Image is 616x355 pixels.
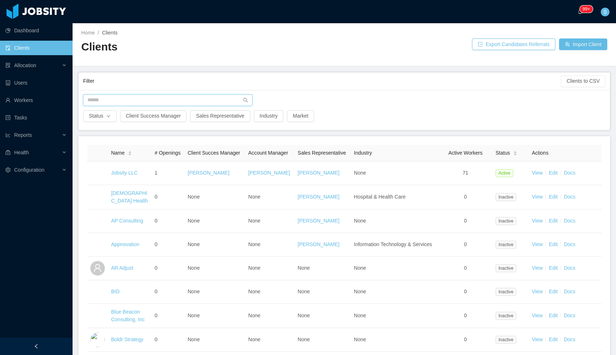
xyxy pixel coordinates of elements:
[128,150,132,155] div: Sort
[90,309,105,323] img: 6a99a840-fa44-11e7-acf7-a12beca8be8a_5a5d51fe797d3-400w.png
[496,217,516,225] span: Inactive
[248,218,260,224] span: None
[14,62,36,68] span: Allocation
[90,214,105,228] img: 6a95fc60-fa44-11e7-a61b-55864beb7c96_5a5d513336692-400w.png
[496,264,516,272] span: Inactive
[438,233,493,257] td: 0
[5,41,67,55] a: icon: auditClients
[248,313,260,318] span: None
[5,132,11,138] i: icon: line-chart
[448,150,482,156] span: Active Workers
[564,194,575,200] a: Docs
[496,169,513,177] span: Active
[93,264,102,272] i: icon: user
[580,5,593,13] sup: 1582
[90,166,105,180] img: dc41d540-fa30-11e7-b498-73b80f01daf1_657caab8ac997-400w.png
[152,280,185,304] td: 0
[14,132,32,138] span: Reports
[152,328,185,352] td: 0
[298,194,340,200] a: [PERSON_NAME]
[298,313,310,318] span: None
[549,336,558,342] a: Edit
[287,110,314,122] button: Market
[81,40,344,54] h2: Clients
[354,289,366,294] span: None
[188,265,200,271] span: None
[190,110,250,122] button: Sales Representative
[532,150,549,156] span: Actions
[14,150,29,155] span: Health
[188,289,200,294] span: None
[188,150,240,156] span: Client Succes Manager
[564,218,575,224] a: Docs
[90,190,105,204] img: 6a8e90c0-fa44-11e7-aaa7-9da49113f530_5a5d50e77f870-400w.png
[298,150,346,156] span: Sales Representative
[532,265,543,271] a: View
[354,150,372,156] span: Industry
[111,149,124,157] span: Name
[5,23,67,38] a: icon: pie-chartDashboard
[354,170,366,176] span: None
[102,30,118,36] span: Clients
[5,76,67,90] a: icon: robotUsers
[188,241,200,247] span: None
[90,237,105,252] img: 6a96eda0-fa44-11e7-9f69-c143066b1c39_5a5d5161a4f93-400w.png
[354,336,366,342] span: None
[513,153,517,155] i: icon: caret-down
[5,150,11,155] i: icon: medicine-box
[90,285,105,299] img: 6a98c4f0-fa44-11e7-92f0-8dd2fe54cc72_5a5e2f7bcfdbd-400w.png
[549,313,558,318] a: Edit
[438,328,493,352] td: 0
[354,313,366,318] span: None
[111,309,145,322] a: Blue Beacon Consulting, Inc
[188,218,200,224] span: None
[298,218,340,224] a: [PERSON_NAME]
[111,336,143,342] a: Boldr Strategy
[496,241,516,249] span: Inactive
[111,190,148,204] a: [DEMOGRAPHIC_DATA] Health
[188,194,200,200] span: None
[496,149,510,157] span: Status
[564,170,575,176] a: Docs
[111,170,137,176] a: Jobsity LLC
[559,38,607,50] button: icon: usergroup-addImport Client
[532,336,543,342] a: View
[298,241,340,247] a: [PERSON_NAME]
[188,336,200,342] span: None
[496,288,516,296] span: Inactive
[155,150,181,156] span: # Openings
[354,218,366,224] span: None
[111,265,133,271] a: AR Adjust
[120,110,187,122] button: Client Success Manager
[83,74,561,88] div: Filter
[438,257,493,280] td: 0
[578,9,583,14] i: icon: bell
[248,170,290,176] a: [PERSON_NAME]
[155,170,157,176] span: 1
[496,336,516,344] span: Inactive
[564,241,575,247] a: Docs
[532,170,543,176] a: View
[472,38,555,50] button: icon: exportExport Candidates Referrals
[248,265,260,271] span: None
[438,162,493,185] td: 71
[5,110,67,125] a: icon: profileTasks
[14,167,44,173] span: Configuration
[98,30,99,36] span: /
[513,150,517,152] i: icon: caret-up
[438,209,493,233] td: 0
[438,304,493,328] td: 0
[188,313,200,318] span: None
[496,312,516,320] span: Inactive
[564,265,575,271] a: Docs
[532,313,543,318] a: View
[549,170,558,176] a: Edit
[152,304,185,328] td: 0
[111,241,139,247] a: Appnovation
[496,193,516,201] span: Inactive
[152,209,185,233] td: 0
[298,336,310,342] span: None
[248,194,260,200] span: None
[532,194,543,200] a: View
[438,280,493,304] td: 0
